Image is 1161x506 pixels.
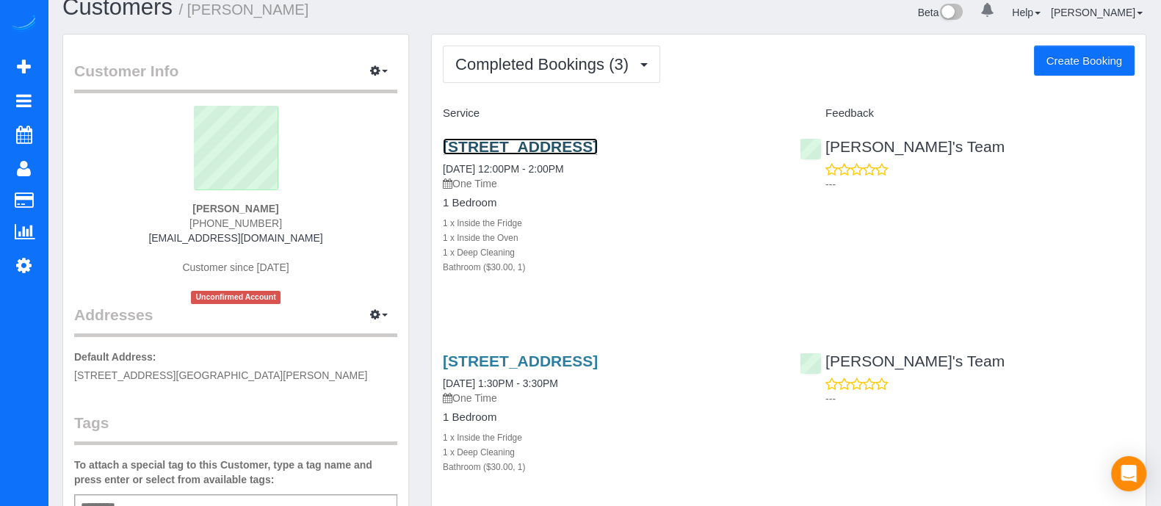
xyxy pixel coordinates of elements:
label: To attach a special tag to this Customer, type a tag name and press enter or select from availabl... [74,458,397,487]
button: Create Booking [1034,46,1135,76]
label: Default Address: [74,350,156,364]
small: / [PERSON_NAME] [179,1,309,18]
a: [STREET_ADDRESS] [443,138,598,155]
small: 1 x Inside the Oven [443,233,518,243]
legend: Tags [74,412,397,445]
h4: Service [443,107,778,120]
strong: [PERSON_NAME] [192,203,278,214]
small: 1 x Deep Cleaning [443,447,515,458]
a: Beta [918,7,963,18]
span: [STREET_ADDRESS][GEOGRAPHIC_DATA][PERSON_NAME] [74,369,367,381]
a: [STREET_ADDRESS] [443,353,598,369]
span: Unconfirmed Account [191,291,281,303]
a: [PERSON_NAME]'s Team [800,138,1005,155]
h4: 1 Bedroom [443,411,778,424]
img: Automaid Logo [9,15,38,35]
legend: Customer Info [74,60,397,93]
a: [EMAIL_ADDRESS][DOMAIN_NAME] [148,232,322,244]
h4: 1 Bedroom [443,197,778,209]
small: 1 x Inside the Fridge [443,433,522,443]
small: Bathroom ($30.00, 1) [443,462,525,472]
span: Customer since [DATE] [182,261,289,273]
a: [DATE] 1:30PM - 3:30PM [443,377,558,389]
small: 1 x Deep Cleaning [443,247,515,258]
button: Completed Bookings (3) [443,46,660,83]
div: Open Intercom Messenger [1111,456,1146,491]
p: --- [825,177,1135,192]
p: One Time [443,176,778,191]
span: Completed Bookings (3) [455,55,636,73]
small: 1 x Inside the Fridge [443,218,522,228]
small: Bathroom ($30.00, 1) [443,262,525,272]
p: --- [825,391,1135,406]
p: One Time [443,391,778,405]
h4: Feedback [800,107,1135,120]
a: [PERSON_NAME] [1051,7,1143,18]
a: [DATE] 12:00PM - 2:00PM [443,163,564,175]
span: [PHONE_NUMBER] [189,217,282,229]
a: [PERSON_NAME]'s Team [800,353,1005,369]
a: Help [1012,7,1041,18]
img: New interface [938,4,963,23]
